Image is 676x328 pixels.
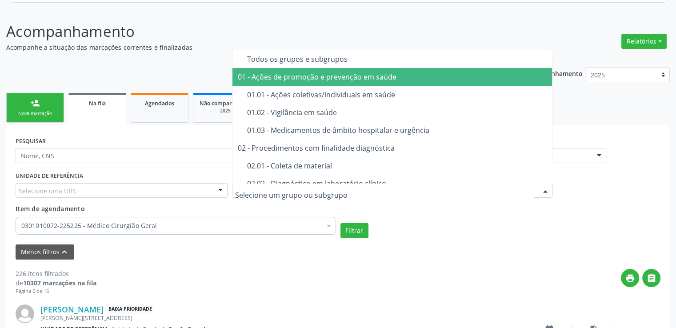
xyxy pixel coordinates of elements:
[247,180,548,187] div: 02.02 - Diagnóstico em laboratório clínico
[16,288,96,295] div: Página 6 de 16
[16,304,34,323] img: img
[621,269,639,287] button: print
[16,134,46,148] label: PESQUISAR
[340,223,368,238] button: Filtrar
[247,162,548,169] div: 02.01 - Coleta de material
[16,148,336,163] input: Nome, CNS
[16,278,96,288] div: de
[6,20,471,43] p: Acompanhamento
[89,100,106,107] span: Na fila
[107,305,154,314] span: Baixa Prioridade
[200,100,251,107] span: Não compareceram
[60,247,69,257] i: keyboard_arrow_up
[30,98,40,108] div: person_add
[247,91,548,98] div: 01.01 - Ações coletivas/individuais em saúde
[647,273,656,283] i: 
[200,108,251,114] div: 2025
[23,279,96,287] strong: 10307 marcações na fila
[19,186,76,196] span: Selecione uma UBS
[40,314,527,322] div: [PERSON_NAME][STREET_ADDRESS]
[16,204,85,213] span: Item de agendamento
[247,127,548,134] div: 01.03 - Medicamentos de âmbito hospitalar e urgência
[238,144,548,152] div: 02 - Procedimentos com finalidade diagnóstica
[13,110,57,117] div: Nova marcação
[16,244,74,260] button: Menos filtroskeyboard_arrow_up
[642,269,660,287] button: 
[16,269,96,278] div: 226 itens filtrados
[247,56,548,63] div: Todos os grupos e subgrupos
[235,186,534,204] input: Selecione um grupo ou subgrupo
[16,169,83,183] label: UNIDADE DE REFERÊNCIA
[238,73,548,80] div: 01 - Ações de promoção e prevenção em saúde
[6,43,471,52] p: Acompanhe a situação das marcações correntes e finalizadas
[145,100,174,107] span: Agendados
[40,304,104,314] a: [PERSON_NAME]
[247,109,548,116] div: 01.02 - Vigilância em saúde
[21,221,321,230] span: 0301010072-225225 - Médico Cirurgião Geral
[625,273,635,283] i: print
[621,34,667,49] button: Relatórios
